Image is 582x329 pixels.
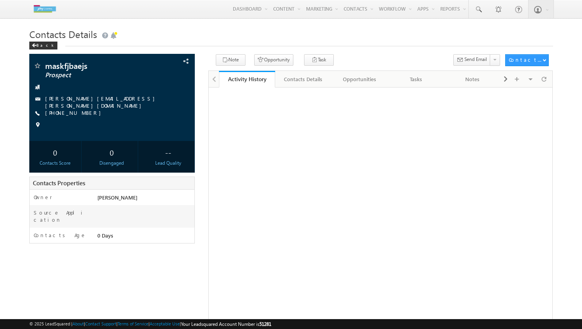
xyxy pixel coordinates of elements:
[45,71,148,79] span: Prospect
[332,71,388,87] a: Opportunities
[275,71,331,87] a: Contacts Details
[453,54,491,66] button: Send Email
[31,145,79,160] div: 0
[33,179,85,187] span: Contacts Properties
[72,321,84,326] a: About
[304,54,334,66] button: Task
[464,56,487,63] span: Send Email
[88,145,136,160] div: 0
[45,62,148,70] span: maskfjbaejs
[388,71,444,87] a: Tasks
[29,320,271,328] span: © 2025 LeadSquared | | | | |
[45,95,159,109] a: [PERSON_NAME][EMAIL_ADDRESS][PERSON_NAME][DOMAIN_NAME]
[29,41,61,48] a: Back
[29,2,60,16] img: Custom Logo
[394,74,437,84] div: Tasks
[150,321,180,326] a: Acceptable Use
[219,71,275,87] a: Activity History
[97,194,137,201] span: [PERSON_NAME]
[29,42,57,49] div: Back
[95,232,194,243] div: 0 Days
[85,321,116,326] a: Contact Support
[181,321,271,327] span: Your Leadsquared Account Number is
[29,28,97,40] span: Contacts Details
[338,74,381,84] div: Opportunities
[45,109,105,117] span: [PHONE_NUMBER]
[34,194,52,201] label: Owner
[225,75,269,83] div: Activity History
[259,321,271,327] span: 51281
[281,74,324,84] div: Contacts Details
[254,54,293,66] button: Opportunity
[444,71,500,87] a: Notes
[118,321,148,326] a: Terms of Service
[505,54,549,66] button: Contacts Actions
[31,160,79,167] div: Contacts Score
[145,145,192,160] div: --
[509,56,542,63] div: Contacts Actions
[216,54,245,66] button: Note
[34,232,86,239] label: Contacts Age
[88,160,136,167] div: Disengaged
[145,160,192,167] div: Lead Quality
[451,74,493,84] div: Notes
[34,209,89,223] label: Source Application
